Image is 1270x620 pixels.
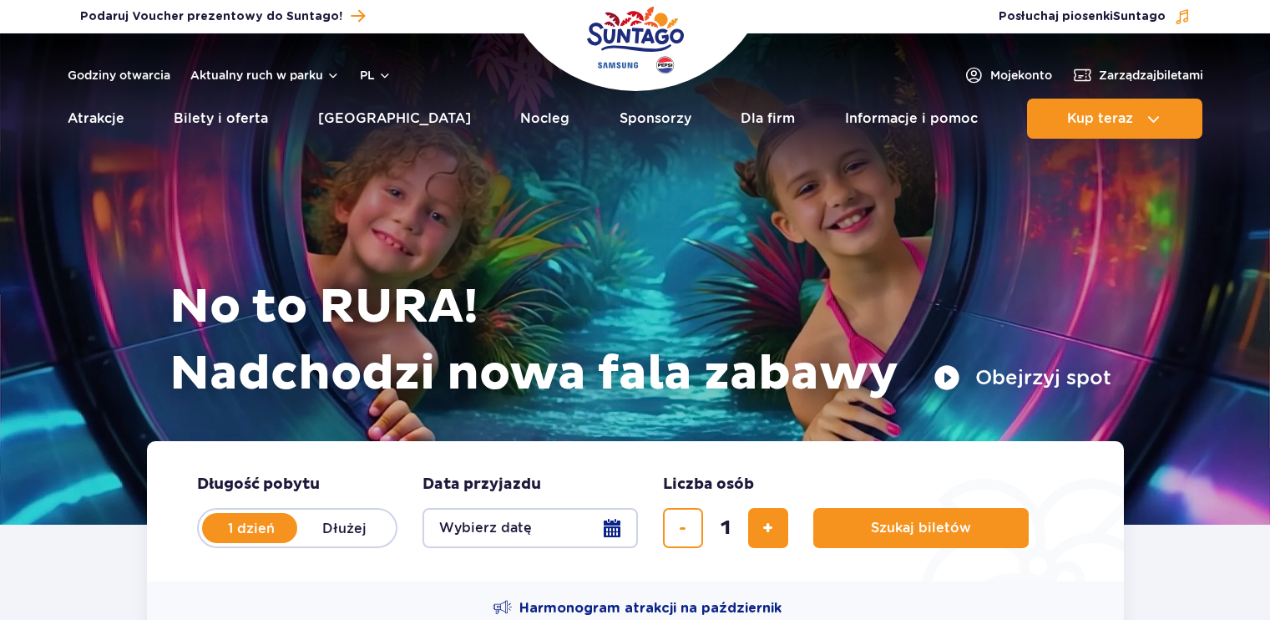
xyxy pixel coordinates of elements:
[990,67,1052,84] span: Moje konto
[964,65,1052,85] a: Mojekonto
[1099,67,1203,84] span: Zarządzaj biletami
[748,508,788,548] button: dodaj bilet
[999,8,1191,25] button: Posłuchaj piosenkiSuntago
[813,508,1029,548] button: Szukaj biletów
[204,511,299,546] label: 1 dzień
[1067,111,1133,126] span: Kup teraz
[620,99,691,139] a: Sponsorzy
[493,598,782,618] a: Harmonogram atrakcji na październik
[68,67,170,84] a: Godziny otwarcia
[422,475,541,495] span: Data przyjazdu
[174,99,268,139] a: Bilety i oferta
[871,521,971,536] span: Szukaj biletów
[519,599,782,617] span: Harmonogram atrakcji na październik
[197,475,320,495] span: Długość pobytu
[845,99,978,139] a: Informacje i pomoc
[1072,65,1203,85] a: Zarządzajbiletami
[360,67,392,84] button: pl
[934,364,1111,391] button: Obejrzyj spot
[80,8,342,25] span: Podaruj Voucher prezentowy do Suntago!
[80,5,365,28] a: Podaruj Voucher prezentowy do Suntago!
[170,274,1111,408] h1: No to RURA! Nadchodzi nowa fala zabawy
[706,508,746,548] input: liczba biletów
[297,511,392,546] label: Dłużej
[318,99,471,139] a: [GEOGRAPHIC_DATA]
[422,508,638,548] button: Wybierz datę
[663,508,703,548] button: usuń bilet
[1027,99,1202,139] button: Kup teraz
[663,475,754,495] span: Liczba osób
[190,69,340,82] button: Aktualny ruch w parku
[520,99,569,139] a: Nocleg
[1113,11,1166,23] span: Suntago
[999,8,1166,25] span: Posłuchaj piosenki
[741,99,795,139] a: Dla firm
[68,99,124,139] a: Atrakcje
[147,441,1124,582] form: Planowanie wizyty w Park of Poland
